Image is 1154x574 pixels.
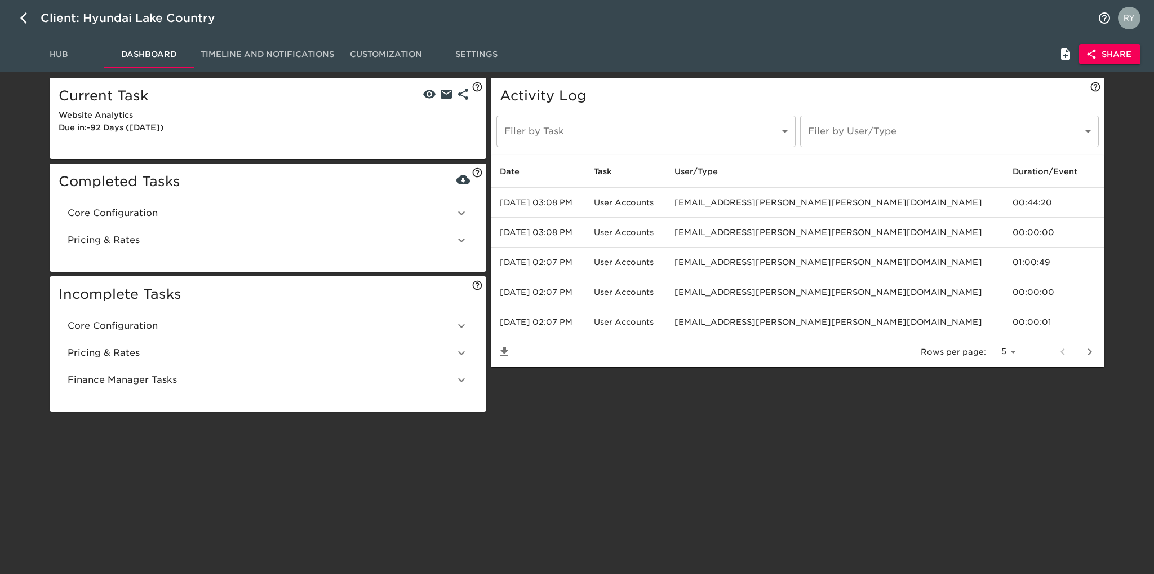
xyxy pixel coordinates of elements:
td: [EMAIL_ADDRESS][PERSON_NAME][PERSON_NAME][DOMAIN_NAME] [665,188,1003,218]
div: Core Configuration [59,312,477,339]
span: Share [1088,47,1131,61]
button: Save List [491,338,518,365]
td: User Accounts [585,248,665,277]
h5: Current Task [59,87,477,105]
table: enhanced table [491,155,1104,367]
td: User Accounts [585,307,665,337]
span: Task [594,165,627,178]
div: ​ [800,116,1099,147]
span: Timeline and Notifications [201,47,334,61]
td: User Accounts [585,218,665,248]
td: 00:44:20 [1004,188,1104,218]
td: 01:00:49 [1004,248,1104,277]
span: Core Configuration [68,206,455,220]
td: User Accounts [585,277,665,307]
button: Internal Notes and Comments [1052,41,1079,68]
img: Profile [1118,7,1140,29]
button: Send Reminder [438,86,455,103]
td: [DATE] 03:08 PM [491,188,585,218]
span: Pricing & Rates [68,346,455,360]
td: [EMAIL_ADDRESS][PERSON_NAME][PERSON_NAME][DOMAIN_NAME] [665,248,1003,277]
span: Date [500,165,534,178]
td: [DATE] 02:07 PM [491,277,585,307]
h5: Completed Tasks [59,173,477,191]
div: ​ [496,116,795,147]
button: Share [1079,44,1140,65]
svg: See and download data from all completed tasks here [472,167,483,178]
button: notifications [1091,5,1118,32]
span: Hub [20,47,97,61]
div: Pricing & Rates [59,227,477,254]
span: Finance Manager Tasks [68,373,455,387]
td: [DATE] 02:07 PM [491,248,585,277]
td: 00:00:00 [1004,218,1104,248]
span: Duration/Event [1013,165,1092,178]
td: 00:00:01 [1004,307,1104,337]
td: [DATE] 03:08 PM [491,218,585,248]
svg: View what external collaborators have done in this Onboarding Hub [1090,81,1101,92]
div: Finance Manager Tasks [59,367,477,394]
h5: Incomplete Tasks [59,285,477,303]
div: Pricing & Rates [59,339,477,367]
td: [DATE] 02:07 PM [491,307,585,337]
td: [EMAIL_ADDRESS][PERSON_NAME][PERSON_NAME][DOMAIN_NAME] [665,218,1003,248]
a: External Link [455,85,472,101]
div: Due in : -92 Day s ( [DATE] ) [59,122,477,134]
div: Website Analytics [59,109,477,122]
td: [EMAIL_ADDRESS][PERSON_NAME][PERSON_NAME][DOMAIN_NAME] [665,277,1003,307]
div: Client: Hyundai Lake Country [41,9,231,27]
span: Core Configuration [68,319,455,333]
span: Customization [348,47,424,61]
h5: Activity Log [500,87,1095,105]
td: User Accounts [585,188,665,218]
p: Rows per page: [921,346,986,357]
td: 00:00:00 [1004,277,1104,307]
button: View Task [421,86,438,103]
span: Pricing & Rates [68,233,455,247]
button: next page [1076,338,1103,365]
button: Download All Tasks [455,171,472,188]
span: Dashboard [110,47,187,61]
td: [EMAIL_ADDRESS][PERSON_NAME][PERSON_NAME][DOMAIN_NAME] [665,307,1003,337]
span: User/Type [674,165,733,178]
svg: This is the current task that needs to be completed for this Onboarding Hub [472,81,483,92]
span: Settings [438,47,514,61]
select: rows per page [991,343,1020,360]
svg: These tasks still need to be completed for this Onboarding Hub [472,280,483,291]
div: Core Configuration [59,200,477,227]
